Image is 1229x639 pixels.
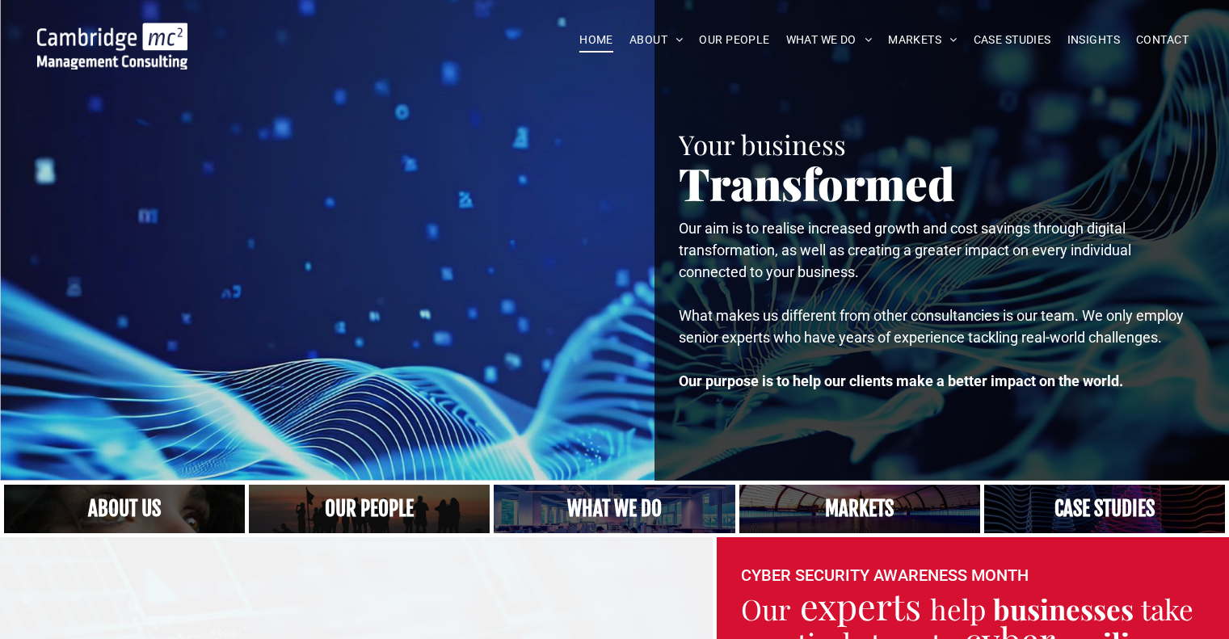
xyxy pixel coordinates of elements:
[1059,27,1128,53] a: INSIGHTS
[679,307,1184,346] span: What makes us different from other consultancies is our team. We only employ senior experts who h...
[679,220,1131,280] span: Our aim is to realise increased growth and cost savings through digital transformation, as well a...
[739,485,980,533] a: Our Markets | Cambridge Management Consulting
[679,126,846,162] span: Your business
[621,27,692,53] a: ABOUT
[880,27,965,53] a: MARKETS
[37,25,187,42] a: Your Business Transformed | Cambridge Management Consulting
[800,581,921,629] span: experts
[249,485,490,533] a: A crowd in silhouette at sunset, on a rise or lookout point
[984,485,1225,533] a: CASE STUDIES | See an Overview of All Our Case Studies | Cambridge Management Consulting
[679,153,955,212] span: Transformed
[679,372,1123,389] strong: Our purpose is to help our clients make a better impact on the world.
[691,27,777,53] a: OUR PEOPLE
[966,27,1059,53] a: CASE STUDIES
[571,27,621,53] a: HOME
[4,485,245,533] a: Close up of woman's face, centered on her eyes
[778,27,881,53] a: WHAT WE DO
[1128,27,1197,53] a: CONTACT
[930,590,986,628] span: help
[741,565,1029,585] font: CYBER SECURITY AWARENESS MONTH
[37,23,187,69] img: Go to Homepage
[993,590,1134,628] strong: businesses
[494,485,734,533] a: A yoga teacher lifting his whole body off the ground in the peacock pose
[741,590,791,628] span: Our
